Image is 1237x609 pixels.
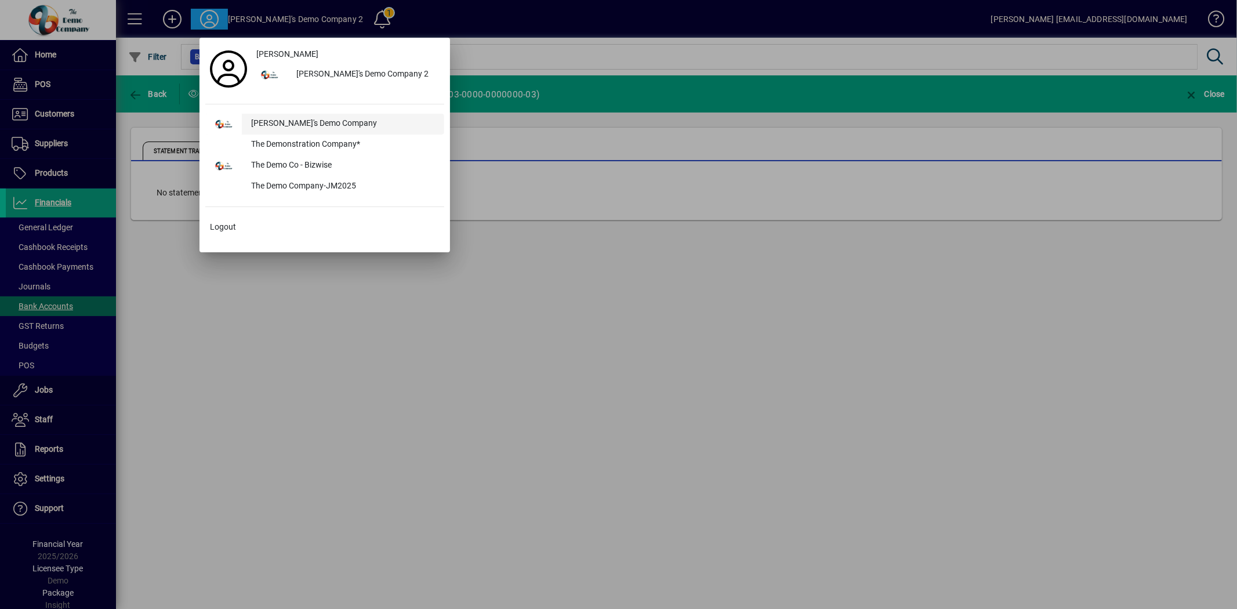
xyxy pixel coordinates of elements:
div: [PERSON_NAME]'s Demo Company 2 [287,64,444,85]
button: The Demonstration Company* [205,135,444,155]
div: The Demonstration Company* [242,135,444,155]
button: The Demo Company-JM2025 [205,176,444,197]
span: [PERSON_NAME] [256,48,318,60]
a: [PERSON_NAME] [252,43,444,64]
button: The Demo Co - Bizwise [205,155,444,176]
span: Logout [210,221,236,233]
button: Logout [205,216,444,237]
div: The Demo Company-JM2025 [242,176,444,197]
button: [PERSON_NAME]'s Demo Company 2 [252,64,444,85]
div: [PERSON_NAME]'s Demo Company [242,114,444,135]
button: [PERSON_NAME]'s Demo Company [205,114,444,135]
a: Profile [205,59,252,79]
div: The Demo Co - Bizwise [242,155,444,176]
